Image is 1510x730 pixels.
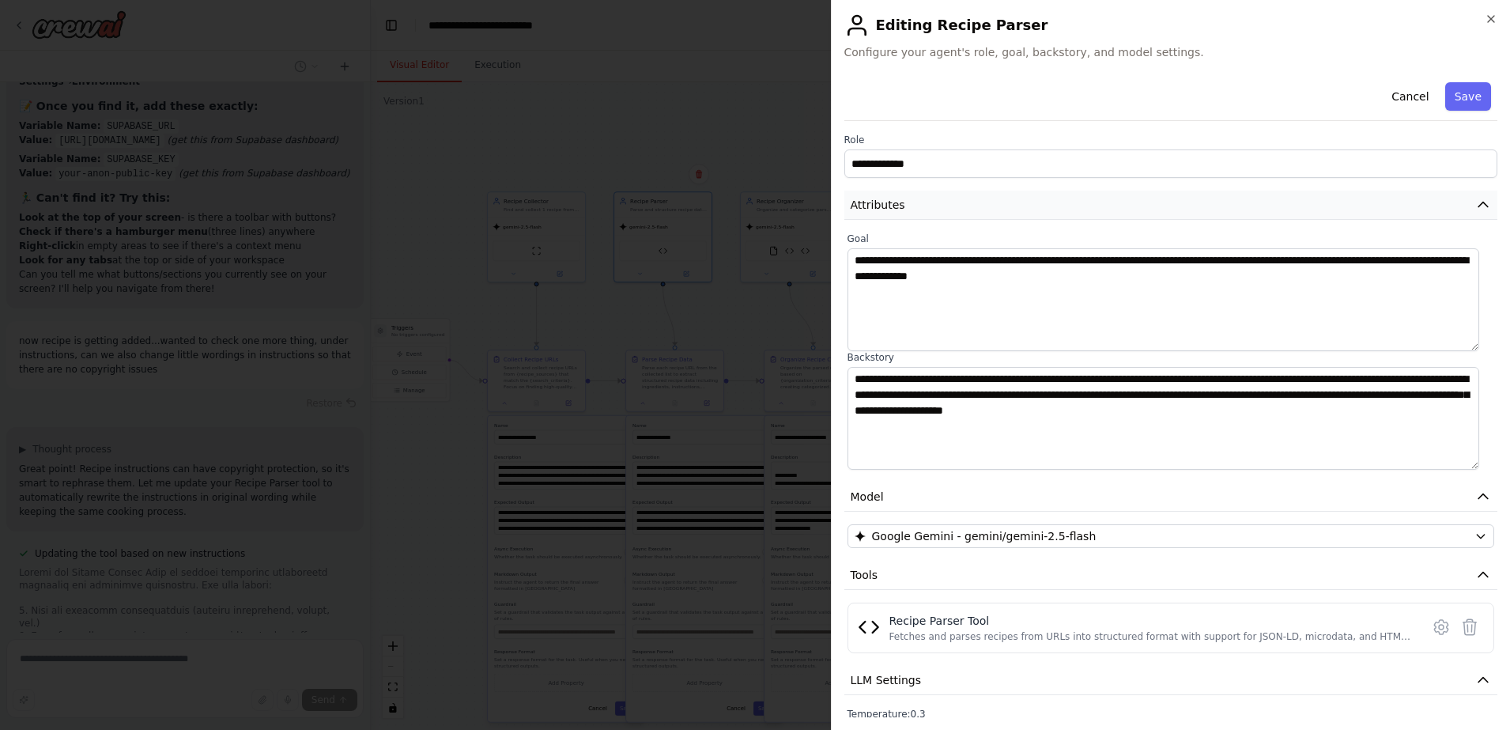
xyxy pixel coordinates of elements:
[1445,82,1491,111] button: Save
[847,351,1495,364] label: Backstory
[872,528,1097,544] span: Google Gemini - gemini/gemini-2.5-flash
[851,567,878,583] span: Tools
[847,708,926,721] span: Temperature: 0.3
[858,616,880,638] img: Recipe Parser Tool
[889,630,1412,643] div: Fetches and parses recipes from URLs into structured format with support for JSON-LD, microdata, ...
[1455,613,1484,641] button: Delete tool
[844,134,1498,146] label: Role
[851,197,905,213] span: Attributes
[851,672,922,688] span: LLM Settings
[1427,613,1455,641] button: Configure tool
[844,44,1498,60] span: Configure your agent's role, goal, backstory, and model settings.
[844,666,1498,695] button: LLM Settings
[844,13,1498,38] h2: Editing Recipe Parser
[844,561,1498,590] button: Tools
[847,524,1495,548] button: Google Gemini - gemini/gemini-2.5-flash
[1382,82,1438,111] button: Cancel
[844,191,1498,220] button: Attributes
[847,233,1495,245] label: Goal
[851,489,884,505] span: Model
[889,613,1412,629] div: Recipe Parser Tool
[844,482,1498,512] button: Model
